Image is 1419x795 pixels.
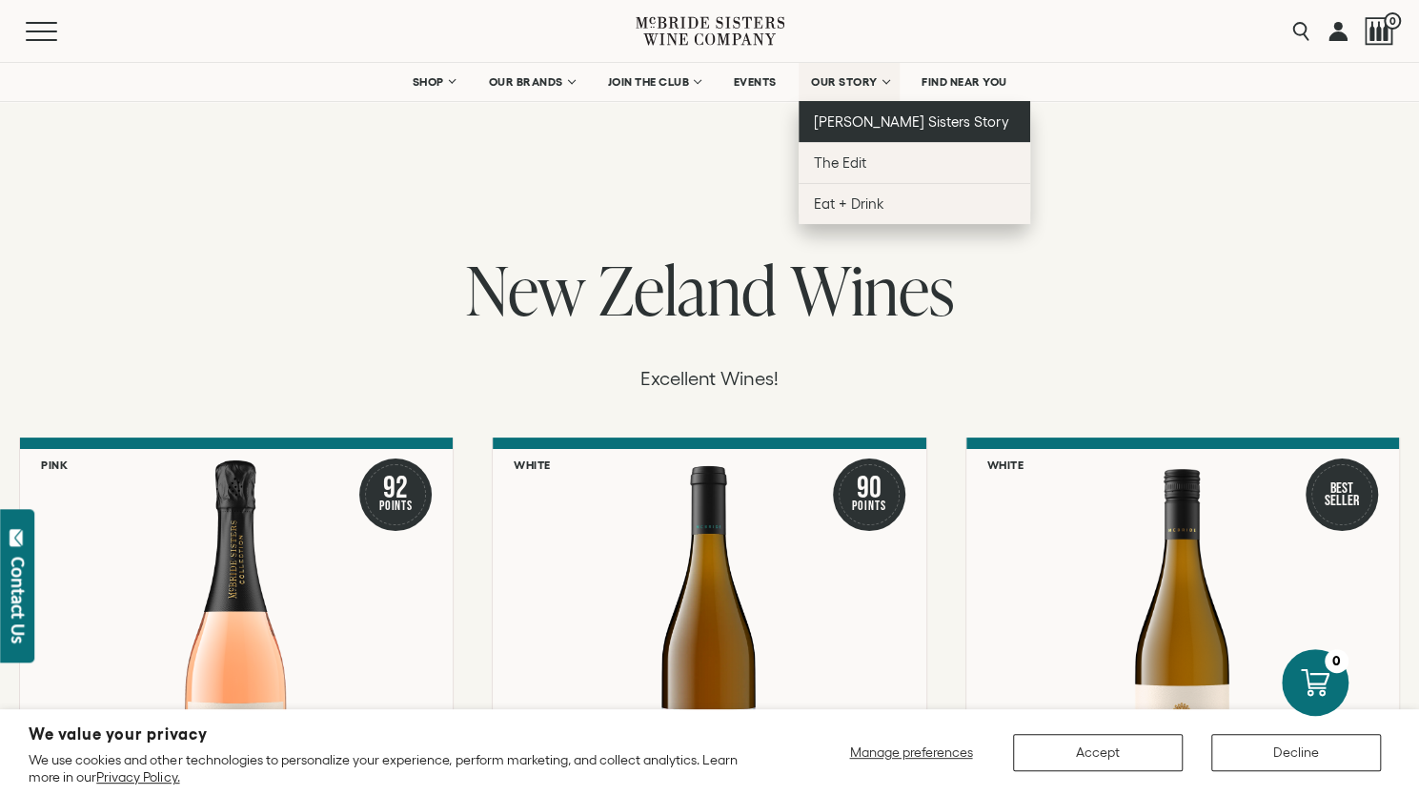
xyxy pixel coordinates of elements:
[909,63,1020,101] a: FIND NEAR YOU
[799,142,1030,183] a: The Edit
[721,63,789,101] a: EVENTS
[607,75,689,89] span: JOIN THE CLUB
[1325,649,1348,673] div: 0
[814,195,884,212] span: Eat + Drink
[1013,734,1183,771] button: Accept
[476,63,585,101] a: OUR BRANDS
[734,75,777,89] span: EVENTS
[399,63,466,101] a: SHOP
[29,751,770,785] p: We use cookies and other technologies to personalize your experience, perform marketing, and coll...
[838,734,984,771] button: Manage preferences
[799,101,1030,142] a: [PERSON_NAME] Sisters Story
[814,154,866,171] span: The Edit
[19,367,1400,390] p: Excellent Wines!
[849,744,972,760] span: Manage preferences
[26,22,94,41] button: Mobile Menu Trigger
[412,75,444,89] span: SHOP
[96,769,179,785] a: Privacy Policy.
[595,63,712,101] a: JOIN THE CLUB
[599,243,777,336] span: Zeland
[799,183,1030,224] a: Eat + Drink
[791,243,954,336] span: Wines
[514,459,551,471] h6: White
[814,113,1009,130] span: [PERSON_NAME] Sisters Story
[811,75,878,89] span: OUR STORY
[41,459,68,471] h6: Pink
[9,557,28,643] div: Contact Us
[466,243,585,336] span: New
[1211,734,1381,771] button: Decline
[799,63,901,101] a: OUR STORY
[922,75,1007,89] span: FIND NEAR YOU
[29,726,770,743] h2: We value your privacy
[987,459,1024,471] h6: White
[488,75,562,89] span: OUR BRANDS
[1384,12,1401,30] span: 0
